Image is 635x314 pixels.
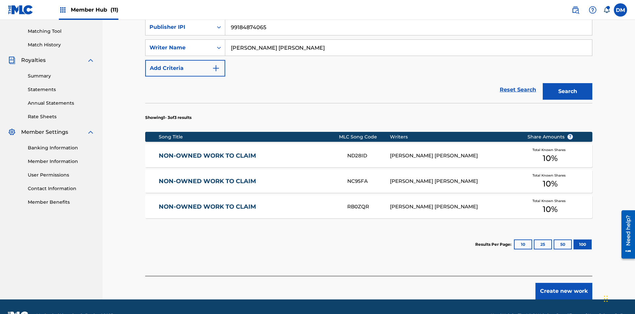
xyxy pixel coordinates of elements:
[514,239,532,249] button: 10
[159,152,339,160] a: NON-OWNED WORK TO CLAIM
[390,152,517,160] div: [PERSON_NAME] [PERSON_NAME]
[8,56,16,64] img: Royalties
[347,178,390,185] div: NC95FA
[347,152,390,160] div: ND28ID
[71,6,118,14] span: Member Hub
[528,133,573,140] span: Share Amounts
[543,203,558,215] span: 10 %
[571,6,579,14] img: search
[28,113,95,120] a: Rate Sheets
[569,3,582,17] a: Public Search
[21,128,68,136] span: Member Settings
[110,7,118,13] span: (11)
[568,134,573,139] span: ?
[532,173,568,178] span: Total Known Shares
[28,199,95,206] a: Member Benefits
[390,178,517,185] div: [PERSON_NAME] [PERSON_NAME]
[589,6,597,14] img: help
[543,83,592,100] button: Search
[602,282,635,314] iframe: Chat Widget
[603,7,610,13] div: Notifications
[554,239,572,249] button: 50
[8,5,33,15] img: MLC Logo
[149,44,209,52] div: Writer Name
[8,128,16,136] img: Member Settings
[28,144,95,151] a: Banking Information
[159,133,339,140] div: Song Title
[496,82,539,97] a: Reset Search
[87,128,95,136] img: expand
[28,172,95,179] a: User Permissions
[616,208,635,262] iframe: Resource Center
[543,178,558,190] span: 10 %
[159,178,339,185] a: NON-OWNED WORK TO CLAIM
[390,133,517,140] div: Writers
[475,241,513,247] p: Results Per Page:
[149,23,209,31] div: Publisher IPI
[145,19,592,103] form: Search Form
[28,185,95,192] a: Contact Information
[532,198,568,203] span: Total Known Shares
[87,56,95,64] img: expand
[535,283,592,299] button: Create new work
[390,203,517,211] div: [PERSON_NAME] [PERSON_NAME]
[28,100,95,107] a: Annual Statements
[212,64,220,72] img: 9d2ae6d4665cec9f34b9.svg
[604,289,608,309] div: Drag
[28,41,95,48] a: Match History
[28,28,95,35] a: Matching Tool
[532,147,568,152] span: Total Known Shares
[159,203,339,211] a: NON-OWNED WORK TO CLAIM
[339,133,390,140] div: MLC Song Code
[573,239,592,249] button: 100
[59,6,67,14] img: Top Rightsholders
[543,152,558,164] span: 10 %
[347,203,390,211] div: RB0ZQR
[614,3,627,17] div: User Menu
[21,56,46,64] span: Royalties
[145,60,225,77] button: Add Criteria
[28,158,95,165] a: Member Information
[586,3,599,17] div: Help
[145,115,191,121] p: Showing 1 - 3 of 3 results
[28,73,95,79] a: Summary
[28,86,95,93] a: Statements
[534,239,552,249] button: 25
